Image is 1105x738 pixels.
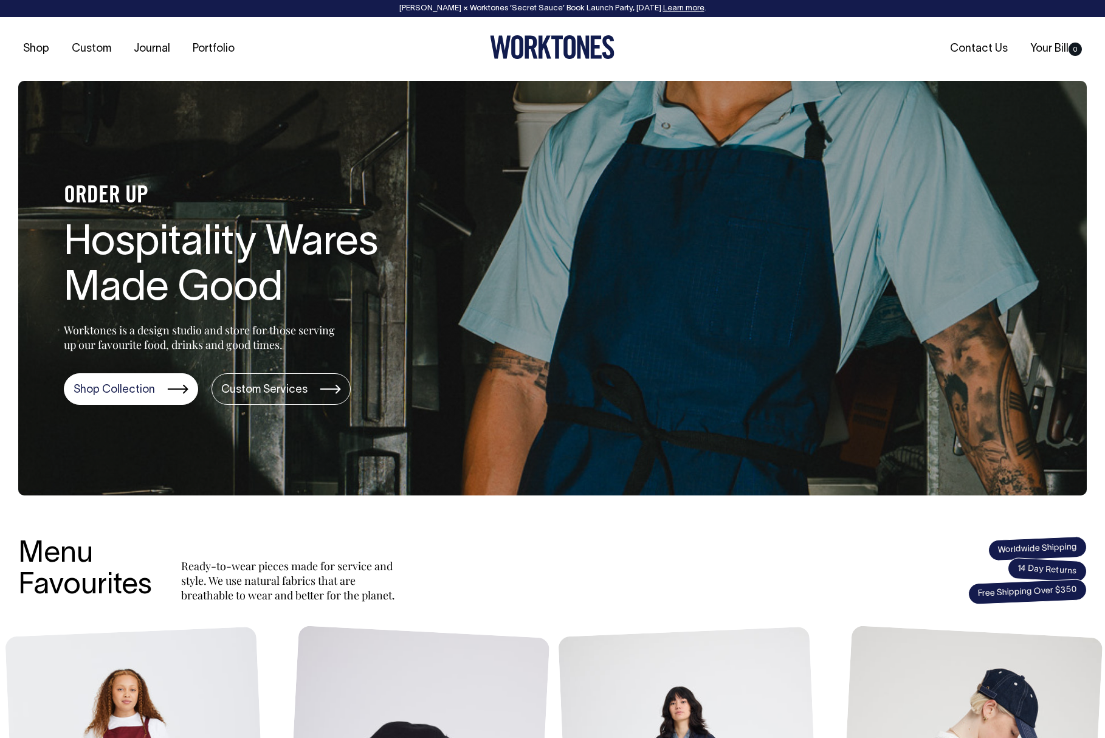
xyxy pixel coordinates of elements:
[12,4,1093,13] div: [PERSON_NAME] × Worktones ‘Secret Sauce’ Book Launch Party, [DATE]. .
[18,539,152,603] h3: Menu Favourites
[1007,557,1087,583] span: 14 Day Returns
[188,39,239,59] a: Portfolio
[64,323,340,352] p: Worktones is a design studio and store for those serving up our favourite food, drinks and good t...
[64,184,453,209] h4: ORDER UP
[988,536,1087,562] span: Worldwide Shipping
[181,559,400,602] p: Ready-to-wear pieces made for service and style. We use natural fabrics that are breathable to we...
[968,579,1087,605] span: Free Shipping Over $350
[212,373,351,405] a: Custom Services
[1025,39,1087,59] a: Your Bill0
[67,39,116,59] a: Custom
[1069,43,1082,56] span: 0
[64,373,198,405] a: Shop Collection
[945,39,1013,59] a: Contact Us
[18,39,54,59] a: Shop
[663,5,704,12] a: Learn more
[64,221,453,312] h1: Hospitality Wares Made Good
[129,39,175,59] a: Journal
